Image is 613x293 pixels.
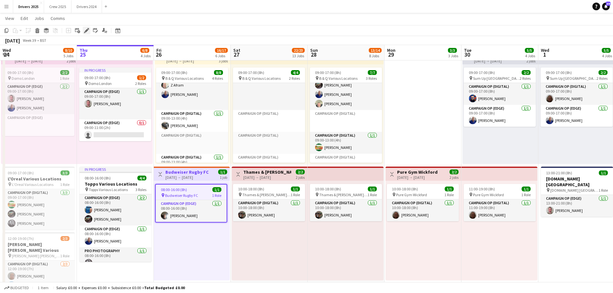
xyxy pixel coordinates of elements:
span: 29 [386,51,395,58]
span: Mon [387,47,395,53]
app-job-card: 11:00-19:00 (8h)1/1 Pure Gym Wickford1 RoleCampaign Op (Digital)1/111:00-19:00 (8h)[PERSON_NAME] [464,184,536,221]
div: 4 Jobs [525,53,535,58]
h3: L'Oreal Various Locations [3,176,75,182]
span: 3 Roles [366,76,377,81]
span: 10:00-18:00 (8h) [315,187,341,191]
app-card-role: Campaign Op (Digital)1/110:00-18:00 (8h)[PERSON_NAME] [233,199,305,221]
span: 09:00-17:00 (8h) [84,75,110,80]
div: In progress09:00-17:00 (8h)1/2 Domo London2 RolesCampaign Op (Edge)1/109:00-17:00 (8h)[PERSON_NAM... [79,68,151,141]
span: 09:00-17:00 (8h) [7,70,33,75]
app-card-role: Campaign Op (Edge)1/108:00-16:00 (8h)[PERSON_NAME] [156,200,227,222]
div: 09:00-17:00 (8h)2/2 Domo London1 RoleCampaign Op (Edge)2/209:00-17:00 (8h)[PERSON_NAME][PERSON_NA... [2,68,74,136]
span: Pure Gym Wickford [473,192,504,197]
span: Thames & [PERSON_NAME] [GEOGRAPHIC_DATA] [319,192,367,197]
app-card-role-placeholder: Campaign Op (Edge) [2,114,74,136]
span: Edit [21,15,28,21]
span: 1/1 [368,187,377,191]
span: 09:00-17:00 (8h) [315,70,341,75]
span: Domo London [12,76,35,81]
span: 09:00-17:00 (8h) [8,170,34,175]
span: B & Q Various Locations [242,76,281,81]
span: [DOMAIN_NAME] [GEOGRAPHIC_DATA] [550,188,599,193]
div: 10:00-18:00 (8h)1/1 Pure Gym Wickford1 RoleCampaign Op (Digital)1/110:00-18:00 (8h)[PERSON_NAME] [387,184,459,221]
span: Budgeted [10,286,29,290]
app-job-card: 09:00-17:00 (8h)7/7 B & Q Various Locations3 Roles[PERSON_NAME][PERSON_NAME][PERSON_NAME][PERSON_... [310,68,382,163]
span: [PERSON_NAME] [PERSON_NAME] [12,253,60,258]
app-job-card: 10:00-18:00 (8h)1/1 Thames & [PERSON_NAME] [GEOGRAPHIC_DATA]1 RoleCampaign Op (Digital)1/110:00-1... [233,184,305,221]
span: 2 Roles [597,76,608,81]
div: 6 Jobs [215,53,228,58]
span: 1 [540,51,549,58]
div: 2 jobs [450,174,459,180]
span: 08:00-16:00 (8h) [161,187,187,192]
span: 8/10 [63,48,74,53]
a: Edit [18,14,31,23]
app-card-role-placeholder: Campaign Op (Digital) [156,132,228,154]
span: 16/17 [215,48,228,53]
h3: Budweiser Rugby FC [165,169,209,175]
app-job-card: 10:00-18:00 (8h)1/1 Thames & [PERSON_NAME] [GEOGRAPHIC_DATA]1 RoleCampaign Op (Digital)1/110:00-1... [310,184,382,221]
span: 09:00-17:00 (8h) [469,70,495,75]
app-card-role-placeholder: Campaign Op (Digital) [310,110,382,132]
span: 12:00-19:00 (7h) [8,236,34,241]
div: 5 Jobs [63,53,74,58]
app-card-role: Campaign Op (Digital)1/110:00-18:00 (8h)[PERSON_NAME] [387,199,459,221]
span: 1 Role [521,192,531,197]
span: 5/5 [525,48,534,53]
app-card-role: Campaign Op (Edge)1/109:00-17:00 (8h)[PERSON_NAME] [541,105,613,127]
div: 3 jobs [219,58,228,63]
span: 1/1 [445,187,454,191]
span: 09:00-17:00 (8h) [238,70,264,75]
span: 13/14 [369,48,382,53]
span: 7/7 [368,70,377,75]
span: Sun [310,47,318,53]
span: 1 Role [60,76,69,81]
app-card-role: Campaign Op (Edge)1/108:00-16:00 (8h)[PERSON_NAME] [79,225,152,247]
h3: [PERSON_NAME] [PERSON_NAME] Various [3,242,75,253]
div: [DATE] → [DATE] [474,59,522,63]
span: 2/3 [60,236,70,241]
span: Thu [79,47,88,53]
span: 2 Roles [135,81,146,86]
span: 25 [79,51,88,58]
span: 4 Roles [212,76,223,81]
button: Budgeted [3,284,30,291]
span: Jobs [34,15,44,21]
div: 09:00-17:00 (8h)3/3L'Oreal Various Locations L'Oreal Various Locations1 RoleCampaign Op (Digital)... [3,167,75,230]
app-card-role: Campaign Op (Edge)1/109:00-17:00 (8h)[PERSON_NAME] [464,105,536,127]
app-card-role: Campaign Op (Edge)2/208:00-16:00 (8h)[PERSON_NAME][PERSON_NAME] [79,194,152,225]
div: 4 Jobs [602,53,612,58]
div: 08:00-16:00 (8h)1/1 Budweiser Rugby FC1 RoleCampaign Op (Edge)1/108:00-16:00 (8h)[PERSON_NAME] [155,184,227,223]
app-card-role: Campaign Op (Digital)1/109:00-17:00 (8h)[PERSON_NAME] [541,83,613,105]
div: In progress [79,167,152,172]
span: 4/4 [137,176,146,180]
span: Sum Up [GEOGRAPHIC_DATA] [550,76,597,81]
app-job-card: 13:00-21:00 (8h)1/1[DOMAIN_NAME] [GEOGRAPHIC_DATA] [DOMAIN_NAME] [GEOGRAPHIC_DATA]1 RoleCampaign ... [541,167,613,217]
button: Drivers 2025 [13,0,44,13]
span: View [5,15,14,21]
app-card-role: Campaign Op (Digital)1/109:00-17:00 (8h)[PERSON_NAME] [464,83,536,105]
a: Comms [48,14,68,23]
span: 1/1 [212,187,221,192]
div: 8 Jobs [369,53,381,58]
div: [DATE] [5,37,20,44]
span: B & Q Various Locations [319,76,358,81]
div: In progress08:00-16:00 (8h)4/4Topps Various Locations Topps Various Locations3 RolesCampaign Op (... [79,167,152,262]
span: 09:00-17:00 (8h) [161,70,187,75]
span: Tue [464,47,471,53]
app-card-role: Campaign Op (Edge)2/209:00-17:00 (8h)[PERSON_NAME][PERSON_NAME] [2,83,74,114]
span: 1 Role [60,253,70,258]
span: Wed [541,47,549,53]
div: [DATE] → [DATE] [15,59,44,63]
app-job-card: 09:00-17:00 (8h)2/2 Sum Up [GEOGRAPHIC_DATA]2 RolesCampaign Op (Digital)1/109:00-17:00 (8h)[PERSO... [464,68,536,127]
app-card-role-placeholder: Campaign Op (Digital) [233,132,305,154]
span: Sat [233,47,240,53]
div: [DATE] → [DATE] [165,175,209,180]
span: 28 [309,51,318,58]
span: 5/5 [602,48,611,53]
span: 1 Role [212,193,221,198]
